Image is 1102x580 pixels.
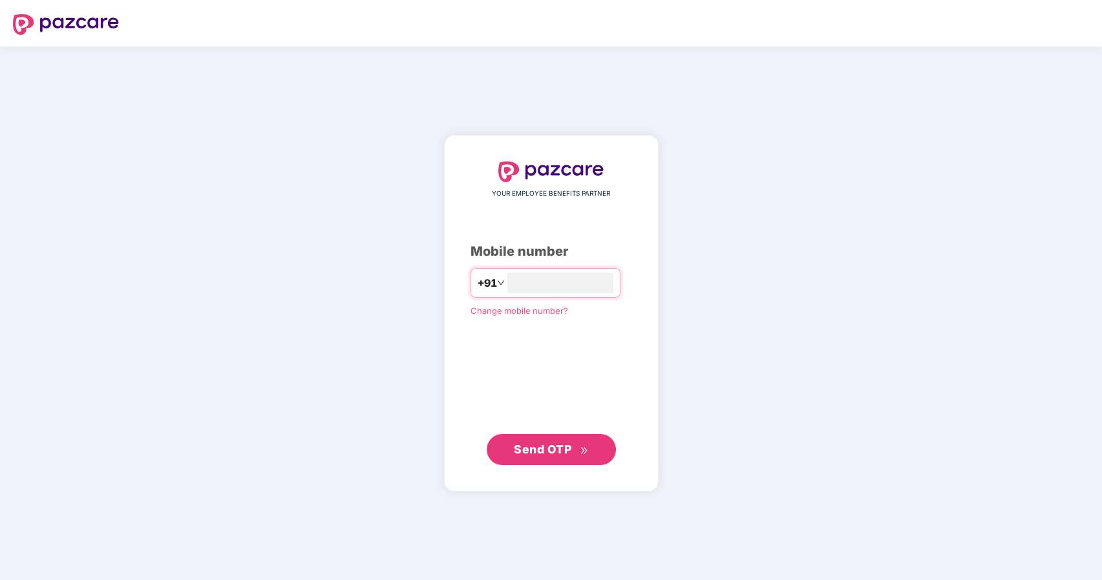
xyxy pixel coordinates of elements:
[471,306,568,316] a: Change mobile number?
[478,275,497,291] span: +91
[497,279,505,287] span: down
[498,161,604,182] img: logo
[580,446,588,455] span: double-right
[13,14,119,35] img: logo
[471,242,632,262] div: Mobile number
[514,442,571,456] span: Send OTP
[487,434,616,465] button: Send OTPdouble-right
[492,189,610,199] span: YOUR EMPLOYEE BENEFITS PARTNER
